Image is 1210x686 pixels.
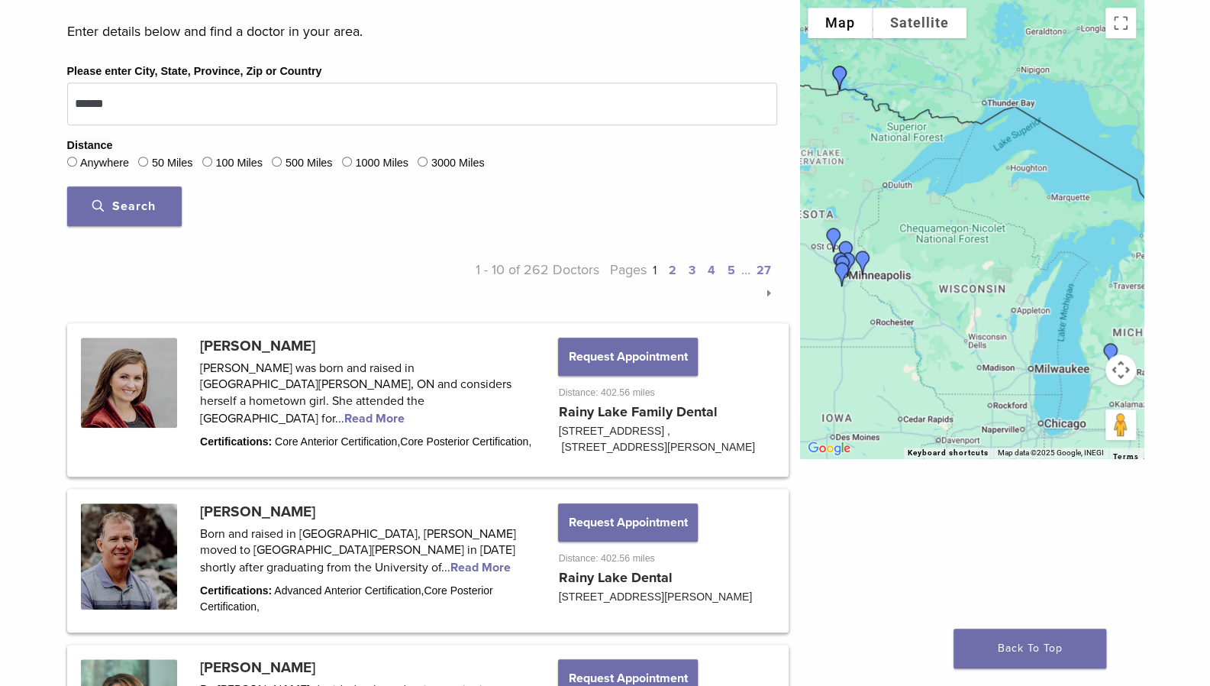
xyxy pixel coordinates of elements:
[558,338,697,376] button: Request Appointment
[873,8,966,38] button: Show satellite imagery
[822,246,859,283] div: Dr. Andrea Ruby
[1113,452,1139,461] a: Terms (opens in new tab)
[67,63,322,80] label: Please enter City, State, Province, Zip or Country
[804,438,854,458] img: Google
[824,256,860,293] div: Dr. Melissa Zettler
[286,155,333,172] label: 500 Miles
[92,199,156,214] span: Search
[808,8,873,38] button: Show street map
[558,503,697,542] button: Request Appointment
[844,244,881,281] div: Dr. Megan Kinder
[67,186,182,226] button: Search
[830,246,866,283] div: Dr. Frank Milnar
[953,629,1106,668] a: Back To Top
[824,249,861,286] div: Dr. Luis Delima
[1105,409,1136,440] button: Drag Pegman onto the map to open Street View
[689,263,695,278] a: 3
[599,258,777,304] p: Pages
[1105,354,1136,385] button: Map camera controls
[669,263,676,278] a: 2
[908,448,989,458] button: Keyboard shortcuts
[741,261,750,278] span: …
[431,155,485,172] label: 3000 Miles
[1105,8,1136,38] button: Toggle fullscreen view
[422,258,600,304] p: 1 - 10 of 262 Doctors
[815,222,852,258] div: Dr.Jenny Narr
[152,155,193,172] label: 50 Miles
[757,263,771,278] a: 27
[804,438,854,458] a: Open this area in Google Maps (opens a new window)
[998,448,1104,457] span: Map data ©2025 Google, INEGI
[67,20,777,43] p: Enter details below and find a doctor in your area.
[821,60,858,96] div: Dr. Steve Chown
[653,263,657,278] a: 1
[708,263,715,278] a: 4
[828,235,864,271] div: Dr. Darcy Rindelaub
[215,155,263,172] label: 100 Miles
[355,155,408,172] label: 1000 Miles
[1092,337,1129,374] div: Dr. Urszula Firlik
[67,138,113,154] legend: Distance
[728,263,735,278] a: 5
[80,155,129,172] label: Anywhere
